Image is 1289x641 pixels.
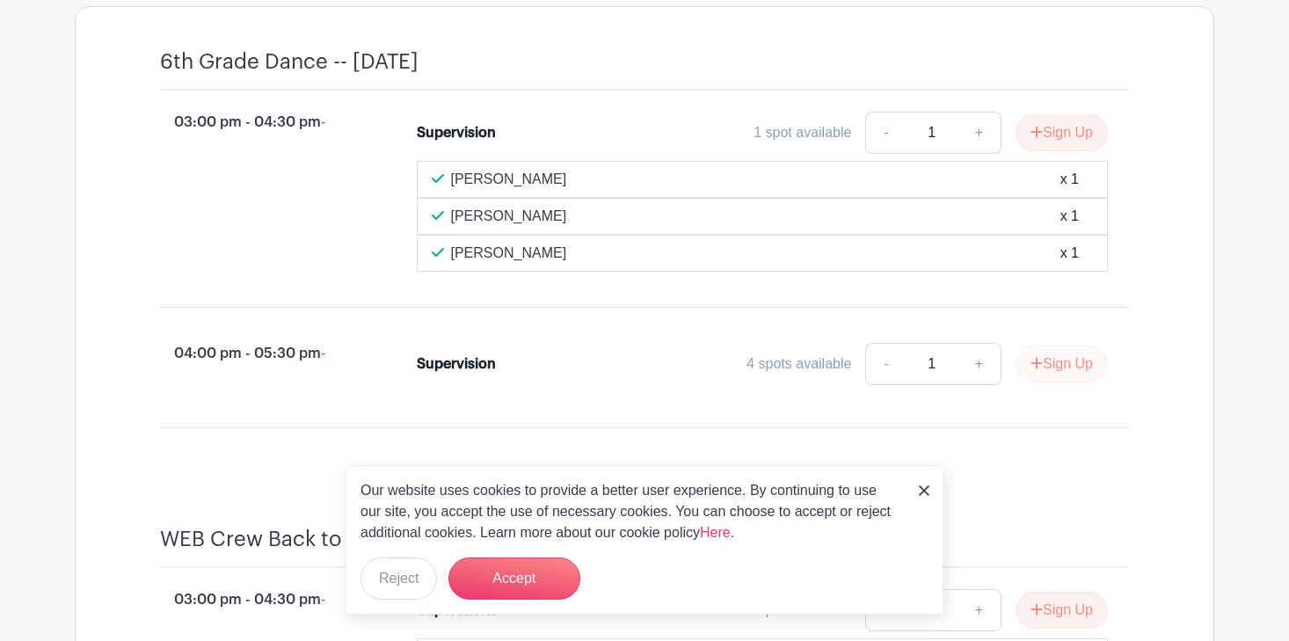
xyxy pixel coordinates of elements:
[451,169,567,190] p: [PERSON_NAME]
[700,525,731,540] a: Here
[321,592,325,607] span: -
[321,114,325,129] span: -
[160,49,419,75] h4: 6th Grade Dance -- [DATE]
[958,343,1001,385] a: +
[958,589,1001,631] a: +
[360,480,900,543] p: Our website uses cookies to provide a better user experience. By continuing to use our site, you ...
[919,485,929,496] img: close_button-5f87c8562297e5c2d7936805f587ecaba9071eb48480494691a3f1689db116b3.svg
[451,206,567,227] p: [PERSON_NAME]
[1060,243,1079,264] div: x 1
[451,243,567,264] p: [PERSON_NAME]
[1016,346,1108,382] button: Sign Up
[132,336,389,371] p: 04:00 pm - 05:30 pm
[958,112,1001,154] a: +
[160,527,573,552] h4: WEB Crew Back to School Dance -- [DATE]
[1016,592,1108,629] button: Sign Up
[1060,206,1079,227] div: x 1
[448,557,580,600] button: Accept
[132,582,389,617] p: 03:00 pm - 04:30 pm
[132,105,389,140] p: 03:00 pm - 04:30 pm
[865,343,906,385] a: -
[321,346,325,361] span: -
[1016,114,1108,151] button: Sign Up
[746,353,851,375] div: 4 spots available
[1060,169,1079,190] div: x 1
[417,353,496,375] div: Supervision
[754,122,851,143] div: 1 spot available
[417,122,496,143] div: Supervision
[360,557,437,600] button: Reject
[865,112,906,154] a: -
